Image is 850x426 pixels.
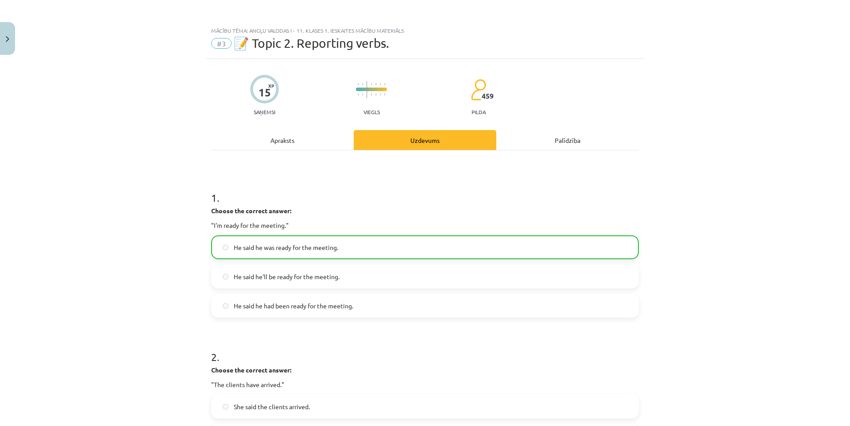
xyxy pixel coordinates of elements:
[234,36,389,50] span: 📝 Topic 2. Reporting verbs.
[362,83,363,85] img: icon-short-line-57e1e144782c952c97e751825c79c345078a6d821885a25fce030b3d8c18986b.svg
[380,83,381,85] img: icon-short-line-57e1e144782c952c97e751825c79c345078a6d821885a25fce030b3d8c18986b.svg
[375,93,376,96] img: icon-short-line-57e1e144782c952c97e751825c79c345078a6d821885a25fce030b3d8c18986b.svg
[384,93,385,96] img: icon-short-line-57e1e144782c952c97e751825c79c345078a6d821885a25fce030b3d8c18986b.svg
[211,27,639,34] div: Mācību tēma: Angļu valodas i - 11. klases 1. ieskaites mācību materiāls
[250,109,279,115] p: Saņemsi
[234,301,353,311] span: He said he had been ready for the meeting.
[471,109,486,115] p: pilda
[496,130,639,150] div: Palīdzība
[211,335,639,363] h1: 2 .
[223,274,228,280] input: He said he'll be ready for the meeting.
[223,245,228,250] input: He said he was ready for the meeting.
[211,130,354,150] div: Apraksts
[234,243,338,252] span: He said he was ready for the meeting.
[362,93,363,96] img: icon-short-line-57e1e144782c952c97e751825c79c345078a6d821885a25fce030b3d8c18986b.svg
[234,402,310,411] span: She said the clients arrived.
[358,83,359,85] img: icon-short-line-57e1e144782c952c97e751825c79c345078a6d821885a25fce030b3d8c18986b.svg
[6,36,9,42] img: icon-close-lesson-0947bae3869378f0d4975bcd49f059093ad1ed9edebbc8119c70593378902aed.svg
[211,176,639,203] h1: 1 .
[384,83,385,85] img: icon-short-line-57e1e144782c952c97e751825c79c345078a6d821885a25fce030b3d8c18986b.svg
[211,207,291,215] strong: Choose the correct answer:
[380,93,381,96] img: icon-short-line-57e1e144782c952c97e751825c79c345078a6d821885a25fce030b3d8c18986b.svg
[375,83,376,85] img: icon-short-line-57e1e144782c952c97e751825c79c345078a6d821885a25fce030b3d8c18986b.svg
[211,221,639,230] p: "I'm ready for the meeting."
[223,303,228,309] input: He said he had been ready for the meeting.
[363,109,380,115] p: Viegls
[211,366,291,374] strong: Choose the correct answer:
[259,86,271,99] div: 15
[211,380,639,389] p: "The clients have arrived."
[211,38,232,49] span: #3
[371,83,372,85] img: icon-short-line-57e1e144782c952c97e751825c79c345078a6d821885a25fce030b3d8c18986b.svg
[223,404,228,410] input: She said the clients arrived.
[354,130,496,150] div: Uzdevums
[268,83,274,88] span: XP
[471,79,486,101] img: students-c634bb4e5e11cddfef0936a35e636f08e4e9abd3cc4e673bd6f9a4125e45ecb1.svg
[358,93,359,96] img: icon-short-line-57e1e144782c952c97e751825c79c345078a6d821885a25fce030b3d8c18986b.svg
[371,93,372,96] img: icon-short-line-57e1e144782c952c97e751825c79c345078a6d821885a25fce030b3d8c18986b.svg
[482,92,494,100] span: 459
[234,272,340,281] span: He said he'll be ready for the meeting.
